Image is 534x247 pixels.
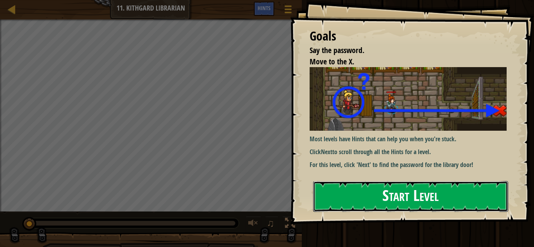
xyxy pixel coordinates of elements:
strong: Next [321,147,332,156]
div: Goals [310,27,507,45]
span: ♫ [267,217,274,229]
p: Most levels have Hints that can help you when you're stuck. [310,135,507,144]
button: Start Level [313,181,508,212]
p: For this level, click 'Next' to find the password for the library door! [310,160,507,169]
img: Kithgard librarian [310,67,507,131]
li: Move to the X. [300,56,505,68]
button: Adjust volume [245,216,261,232]
p: Click to scroll through all the Hints for a level. [310,147,507,156]
span: Move to the X. [310,56,354,67]
button: Show game menu [278,2,298,20]
button: Toggle fullscreen [282,216,298,232]
li: Say the password. [300,45,505,56]
span: Hints [258,4,271,12]
span: Say the password. [310,45,364,55]
button: ♫ [265,216,278,232]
